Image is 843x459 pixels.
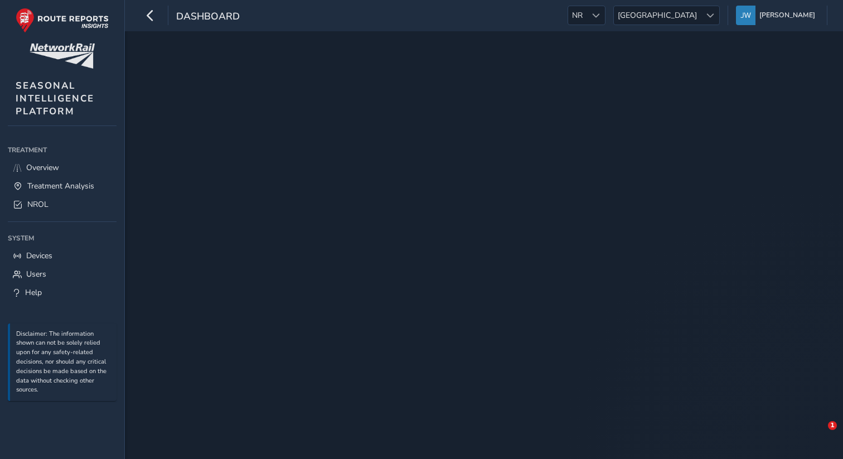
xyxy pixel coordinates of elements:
[8,247,117,265] a: Devices
[25,287,42,298] span: Help
[26,250,52,261] span: Devices
[828,421,837,430] span: 1
[16,79,94,118] span: SEASONAL INTELLIGENCE PLATFORM
[736,6,755,25] img: diamond-layout
[16,330,111,395] p: Disclaimer: The information shown can not be solely relied upon for any safety-related decisions,...
[8,195,117,214] a: NROL
[568,6,587,25] span: NR
[16,8,109,33] img: rr logo
[8,283,117,302] a: Help
[176,9,240,25] span: dashboard
[8,177,117,195] a: Treatment Analysis
[8,230,117,247] div: System
[27,199,49,210] span: NROL
[30,44,95,69] img: customer logo
[614,6,701,25] span: [GEOGRAPHIC_DATA]
[27,181,94,191] span: Treatment Analysis
[8,265,117,283] a: Users
[8,142,117,158] div: Treatment
[8,158,117,177] a: Overview
[736,6,819,25] button: [PERSON_NAME]
[759,6,815,25] span: [PERSON_NAME]
[26,162,59,173] span: Overview
[26,269,46,279] span: Users
[805,421,832,448] iframe: Intercom live chat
